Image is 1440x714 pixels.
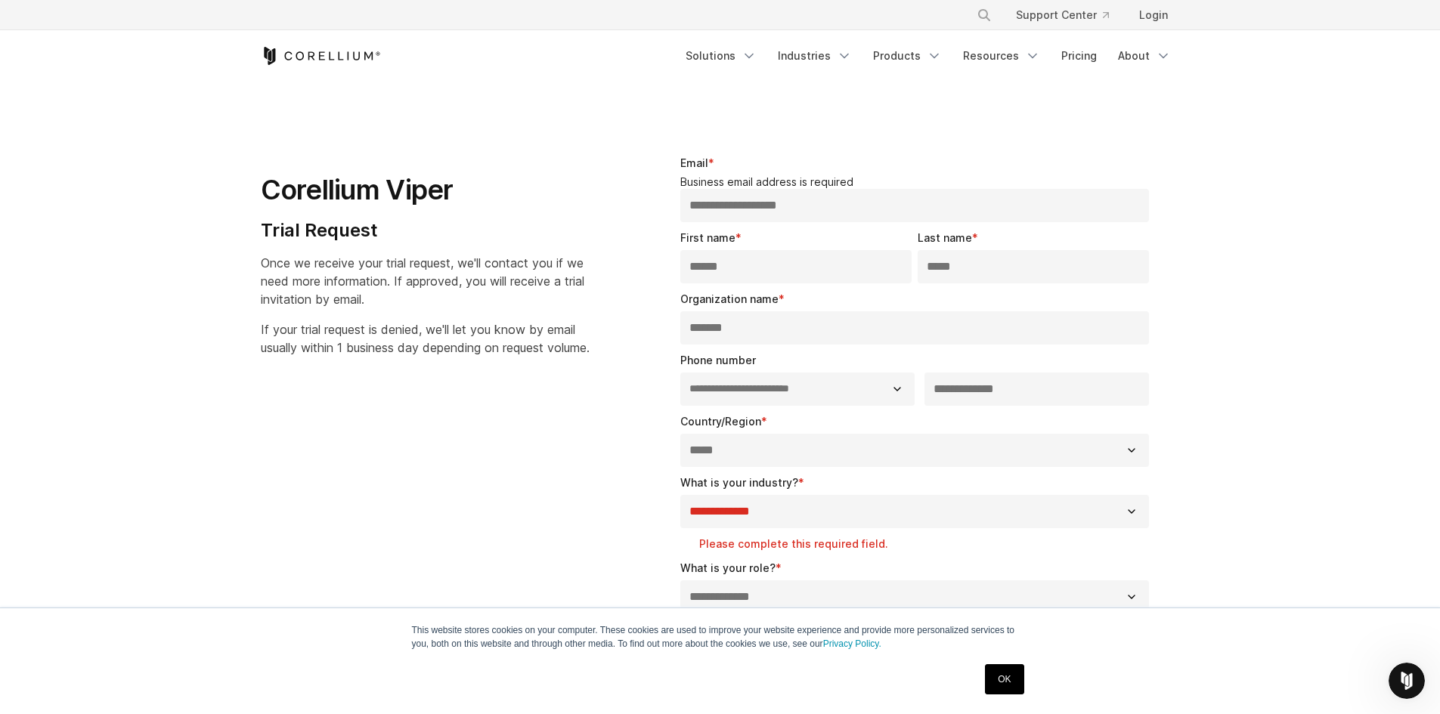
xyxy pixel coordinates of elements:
[1109,42,1180,70] a: About
[1004,2,1121,29] a: Support Center
[918,231,972,244] span: Last name
[261,173,590,207] h1: Corellium Viper
[680,354,756,366] span: Phone number
[261,47,381,65] a: Corellium Home
[412,623,1029,651] p: This website stores cookies on your computer. These cookies are used to improve your website expe...
[261,322,590,355] span: If your trial request is denied, we'll let you know by email usually within 1 business day depend...
[680,292,779,305] span: Organization name
[677,42,766,70] a: Solutions
[680,156,708,169] span: Email
[823,638,881,649] a: Privacy Policy.
[680,561,776,574] span: What is your role?
[261,219,590,242] h4: Trial Request
[680,175,1156,189] legend: Business email address is required
[864,42,951,70] a: Products
[971,2,998,29] button: Search
[261,255,584,307] span: Once we receive your trial request, we'll contact you if we need more information. If approved, y...
[677,42,1180,70] div: Navigation Menu
[985,664,1023,694] a: OK
[954,42,1049,70] a: Resources
[769,42,861,70] a: Industries
[1052,42,1106,70] a: Pricing
[680,415,761,428] span: Country/Region
[699,536,1156,552] label: Please complete this required field.
[1127,2,1180,29] a: Login
[680,231,735,244] span: First name
[958,2,1180,29] div: Navigation Menu
[1389,663,1425,699] iframe: Intercom live chat
[680,476,798,489] span: What is your industry?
